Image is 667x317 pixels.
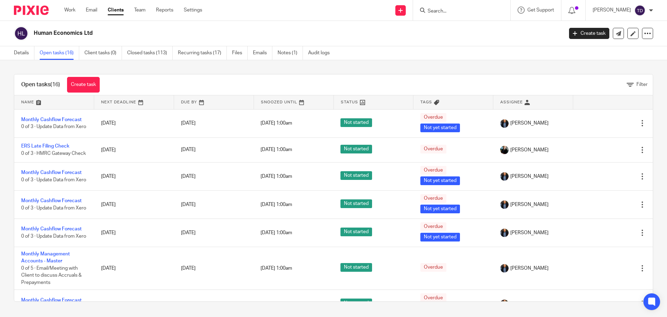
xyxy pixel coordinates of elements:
span: Not started [340,199,372,208]
span: 0 of 5 · Email/Meeting with Client to discuss Accruals & Prepayments [21,266,82,285]
span: Not yet started [420,176,460,185]
img: martin-hickman.jpg [500,264,509,272]
a: Team [134,7,146,14]
td: [DATE] [94,219,174,247]
span: Get Support [527,8,554,13]
span: Not started [340,228,372,236]
a: ERS Late Filing Check [21,144,69,149]
span: Overdue [420,194,446,203]
span: 0 of 3 · Update Data from Xero [21,234,86,239]
span: Overdue [420,293,446,302]
span: 0 of 3 · HMRC Gateway Check [21,151,86,156]
span: (16) [50,82,60,87]
span: [PERSON_NAME] [510,201,549,208]
td: [DATE] [94,162,174,190]
td: [DATE] [94,109,174,137]
span: [DATE] 1:00am [261,202,292,207]
img: svg%3E [14,26,28,41]
span: [DATE] [181,202,196,207]
a: Emails [253,46,272,60]
a: Details [14,46,34,60]
span: [DATE] 1:00am [261,174,292,179]
span: Tags [420,100,432,104]
a: Files [232,46,248,60]
a: Settings [184,7,202,14]
a: Monthly Cashflow Forecast [21,198,82,203]
img: martin-hickman.jpg [500,300,509,308]
span: [DATE] [181,230,196,235]
img: martin-hickman.jpg [500,229,509,237]
td: [DATE] [94,190,174,219]
span: Overdue [420,113,446,122]
a: Notes (1) [278,46,303,60]
span: Filter [636,82,648,87]
img: martin-hickman.jpg [500,200,509,209]
a: Client tasks (0) [84,46,122,60]
span: [DATE] [181,174,196,179]
span: 0 of 3 · Update Data from Xero [21,125,86,129]
a: Work [64,7,75,14]
img: martin-hickman.jpg [500,119,509,128]
a: Email [86,7,97,14]
span: Overdue [420,145,446,153]
a: Reports [156,7,173,14]
span: Not started [340,145,372,153]
h1: Open tasks [21,81,60,88]
span: [PERSON_NAME] [510,265,549,272]
a: Monthly Management Accounts - Master [21,252,70,263]
span: Overdue [420,263,446,272]
span: [DATE] [181,148,196,152]
a: Recurring tasks (17) [178,46,227,60]
span: Overdue [420,222,446,231]
a: Monthly Cashflow Forecast [21,117,82,122]
a: Open tasks (16) [40,46,79,60]
h2: Human Economics Ltd [34,30,454,37]
span: [DATE] 1:00am [261,121,292,126]
span: [DATE] 1:00am [261,230,292,235]
span: Not yet started [420,205,460,213]
a: Monthly Cashflow Forecast [21,170,82,175]
td: [DATE] [94,137,174,162]
img: martin-hickman.jpg [500,172,509,181]
img: svg%3E [634,5,645,16]
p: [PERSON_NAME] [593,7,631,14]
span: Not started [340,263,372,272]
img: Pixie [14,6,49,15]
span: [PERSON_NAME] [510,173,549,180]
span: Not started [340,171,372,180]
a: Audit logs [308,46,335,60]
span: 0 of 3 · Update Data from Xero [21,177,86,182]
a: Monthly Cashflow Forecast [21,227,82,231]
img: nicky-partington.jpg [500,146,509,154]
a: Clients [108,7,124,14]
span: [DATE] [181,121,196,126]
span: Not yet started [420,124,460,132]
a: Monthly Cashflow Forecast [21,298,82,303]
span: Overdue [420,166,446,175]
span: [DATE] 1:00am [261,266,292,271]
span: Not yet started [420,233,460,241]
a: Create task [569,28,609,39]
span: 0 of 3 · Update Data from Xero [21,206,86,211]
span: [DATE] 1:00am [261,148,292,152]
input: Search [427,8,489,15]
a: Create task [67,77,100,93]
span: Not started [340,118,372,127]
span: Not started [340,299,372,307]
span: [PERSON_NAME] [510,120,549,127]
span: [PERSON_NAME] [510,229,549,236]
a: Closed tasks (113) [127,46,173,60]
span: Status [341,100,358,104]
span: [DATE] [181,266,196,271]
span: [PERSON_NAME] [510,146,549,153]
span: Snoozed Until [261,100,297,104]
span: [PERSON_NAME] [510,300,549,307]
td: [DATE] [94,247,174,290]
